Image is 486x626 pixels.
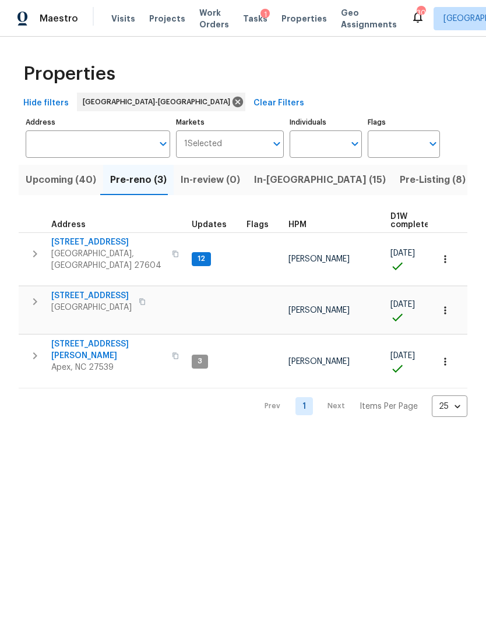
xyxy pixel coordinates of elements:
span: Address [51,221,86,229]
span: Upcoming (40) [26,172,96,188]
span: In-review (0) [181,172,240,188]
span: 12 [193,254,210,264]
span: [STREET_ADDRESS] [51,290,132,302]
span: Hide filters [23,96,69,111]
span: Tasks [243,15,267,23]
span: Maestro [40,13,78,24]
button: Open [155,136,171,152]
span: In-[GEOGRAPHIC_DATA] (15) [254,172,386,188]
button: Hide filters [19,93,73,114]
span: Properties [281,13,327,24]
span: Flags [246,221,269,229]
span: [STREET_ADDRESS] [51,236,165,248]
span: Apex, NC 27539 [51,362,165,373]
div: 30 [417,7,425,19]
span: Projects [149,13,185,24]
span: Clear Filters [253,96,304,111]
span: [DATE] [390,352,415,360]
a: Goto page 1 [295,397,313,415]
span: Visits [111,13,135,24]
span: 3 [193,356,207,366]
button: Open [425,136,441,152]
span: Properties [23,68,115,80]
span: [STREET_ADDRESS][PERSON_NAME] [51,338,165,362]
span: Pre-Listing (8) [400,172,466,188]
label: Markets [176,119,284,126]
span: [GEOGRAPHIC_DATA] [51,302,132,313]
nav: Pagination Navigation [253,395,467,417]
button: Open [347,136,363,152]
label: Address [26,119,170,126]
div: 25 [432,391,467,422]
button: Clear Filters [249,93,309,114]
span: D1W complete [390,213,429,229]
span: [DATE] [390,249,415,257]
span: HPM [288,221,307,229]
span: 1 Selected [184,139,222,149]
span: [PERSON_NAME] [288,358,350,366]
span: [GEOGRAPHIC_DATA], [GEOGRAPHIC_DATA] 27604 [51,248,165,271]
span: [GEOGRAPHIC_DATA]-[GEOGRAPHIC_DATA] [83,96,235,108]
label: Individuals [290,119,362,126]
span: Updates [192,221,227,229]
span: [PERSON_NAME] [288,306,350,314]
span: Work Orders [199,7,229,30]
div: [GEOGRAPHIC_DATA]-[GEOGRAPHIC_DATA] [77,93,245,111]
span: Geo Assignments [341,7,397,30]
label: Flags [368,119,440,126]
p: Items Per Page [360,401,418,412]
div: 1 [260,9,270,20]
button: Open [269,136,285,152]
span: [DATE] [390,300,415,309]
span: [PERSON_NAME] [288,255,350,263]
span: Pre-reno (3) [110,172,167,188]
